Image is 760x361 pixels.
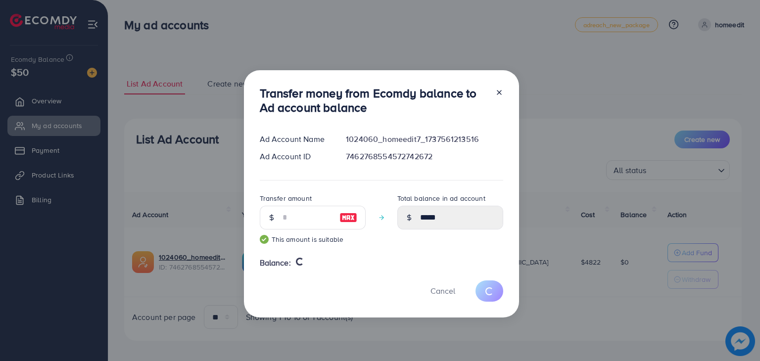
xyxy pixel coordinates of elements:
[260,257,291,269] span: Balance:
[418,280,468,302] button: Cancel
[339,212,357,224] img: image
[260,86,487,115] h3: Transfer money from Ecomdy balance to Ad account balance
[397,193,485,203] label: Total balance in ad account
[260,234,366,244] small: This amount is suitable
[338,134,511,145] div: 1024060_homeedit7_1737561213516
[252,151,338,162] div: Ad Account ID
[260,235,269,244] img: guide
[338,151,511,162] div: 7462768554572742672
[430,285,455,296] span: Cancel
[260,193,312,203] label: Transfer amount
[252,134,338,145] div: Ad Account Name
